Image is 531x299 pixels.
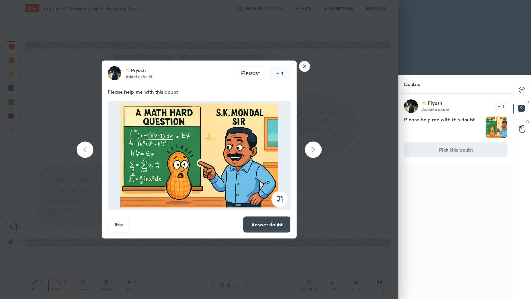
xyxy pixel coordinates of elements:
[108,66,121,80] img: ccb4ed761e1b493c9d08f96541b5b5bb.jpg
[404,99,418,113] img: ccb4ed761e1b493c9d08f96541b5b5bb.jpg
[503,104,504,108] p: 1
[526,119,529,124] p: G
[422,107,449,112] p: Asked a doubt
[527,80,529,85] p: T
[125,74,152,79] p: Asked a doubt
[486,116,507,138] img: 17570699171GDJZI.jpg
[399,94,513,299] div: grid
[108,216,130,233] button: Skip
[243,216,291,233] button: Answer doubt
[428,100,442,106] p: Piyush
[527,100,529,105] p: D
[116,104,282,208] img: 17570699171GDJZI.jpg
[236,66,264,80] div: Report
[131,67,146,73] p: Piyush
[125,68,130,72] img: no-rating-badge.077c3623.svg
[422,101,426,105] img: no-rating-badge.077c3623.svg
[404,116,483,138] h4: Please help me with this doubt
[399,75,426,93] p: Doubts
[281,70,283,77] p: 1
[108,89,291,96] p: Please help me with this doubt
